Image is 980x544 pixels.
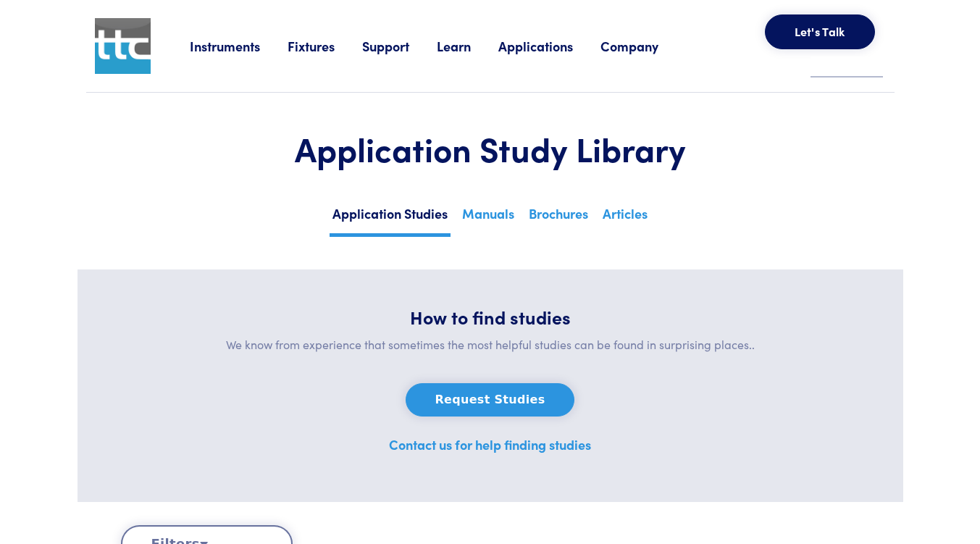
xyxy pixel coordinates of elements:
[95,18,151,74] img: ttc_logo_1x1_v1.0.png
[288,37,362,55] a: Fixtures
[389,435,591,453] a: Contact us for help finding studies
[498,37,600,55] a: Applications
[362,37,437,55] a: Support
[600,201,650,233] a: Articles
[459,201,517,233] a: Manuals
[765,14,875,49] button: Let's Talk
[406,383,575,417] button: Request Studies
[437,37,498,55] a: Learn
[190,37,288,55] a: Instruments
[121,127,860,170] h1: Application Study Library
[330,201,451,237] a: Application Studies
[112,335,868,354] p: We know from experience that sometimes the most helpful studies can be found in surprising places..
[526,201,591,233] a: Brochures
[112,304,868,330] h5: How to find studies
[600,37,686,55] a: Company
